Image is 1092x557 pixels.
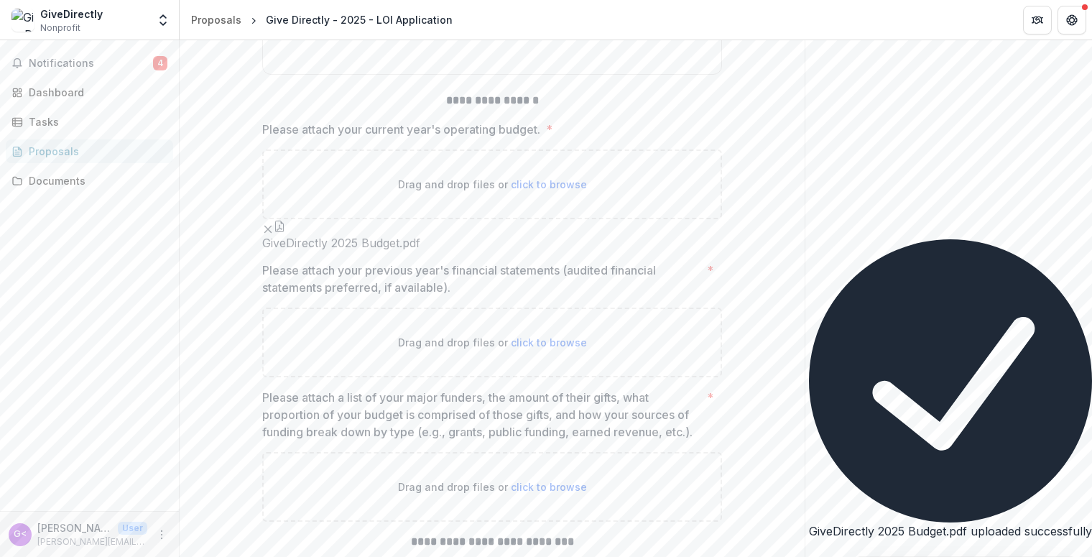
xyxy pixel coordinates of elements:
[14,530,27,539] div: Gabrielle <gabrielle.alicino@givedirectly.org>
[511,178,587,190] span: click to browse
[153,526,170,543] button: More
[262,219,274,236] button: Remove File
[29,144,162,159] div: Proposals
[262,236,420,250] span: GiveDirectly 2025 Budget.pdf
[11,9,34,32] img: GiveDirectly
[1058,6,1086,34] button: Get Help
[37,520,112,535] p: [PERSON_NAME] <[PERSON_NAME][EMAIL_ADDRESS][PERSON_NAME][DOMAIN_NAME]>
[511,481,587,493] span: click to browse
[153,6,173,34] button: Open entity switcher
[266,12,453,27] div: Give Directly - 2025 - LOI Application
[6,110,173,134] a: Tasks
[262,262,701,296] p: Please attach your previous year's financial statements (audited financial statements preferred, ...
[29,85,162,100] div: Dashboard
[511,336,587,349] span: click to browse
[37,535,147,548] p: [PERSON_NAME][EMAIL_ADDRESS][PERSON_NAME][DOMAIN_NAME]
[29,57,153,70] span: Notifications
[118,522,147,535] p: User
[1023,6,1052,34] button: Partners
[398,177,587,192] p: Drag and drop files or
[262,389,701,441] p: Please attach a list of your major funders, the amount of their gifts, what proportion of your bu...
[6,80,173,104] a: Dashboard
[29,114,162,129] div: Tasks
[29,173,162,188] div: Documents
[191,12,241,27] div: Proposals
[6,139,173,163] a: Proposals
[6,169,173,193] a: Documents
[40,22,80,34] span: Nonprofit
[262,219,420,250] div: Remove FileGiveDirectly 2025 Budget.pdf
[398,335,587,350] p: Drag and drop files or
[185,9,247,30] a: Proposals
[185,9,458,30] nav: breadcrumb
[398,479,587,494] p: Drag and drop files or
[6,52,173,75] button: Notifications4
[262,121,540,138] p: Please attach your current year's operating budget.
[153,56,167,70] span: 4
[40,6,103,22] div: GiveDirectly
